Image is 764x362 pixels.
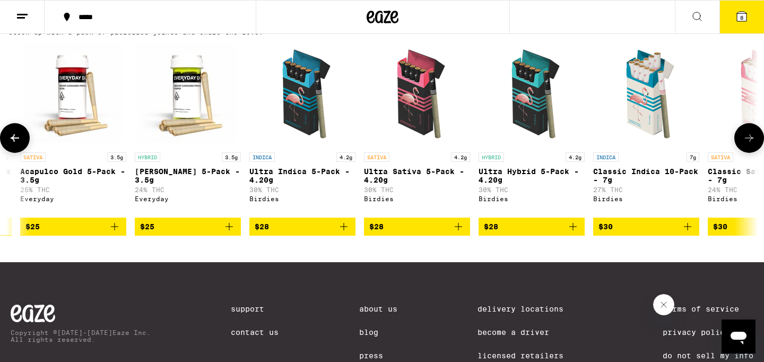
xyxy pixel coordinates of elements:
[479,41,585,147] img: Birdies - Ultra Hybrid 5-Pack - 4.20g
[135,218,241,236] button: Add to bag
[593,186,699,193] p: 27% THC
[740,14,743,21] span: 8
[135,41,241,217] a: Open page for Papaya Kush 5-Pack - 3.5g from Everyday
[20,152,46,162] p: SATIVA
[477,305,583,313] a: Delivery Locations
[20,41,126,147] img: Everyday - Acapulco Gold 5-Pack - 3.5g
[222,152,241,162] p: 3.5g
[107,152,126,162] p: 3.5g
[653,294,674,315] iframe: Close message
[369,222,384,231] span: $28
[479,167,585,184] p: Ultra Hybrid 5-Pack - 4.20g
[135,167,241,184] p: [PERSON_NAME] 5-Pack - 3.5g
[25,222,40,231] span: $25
[364,41,470,147] img: Birdies - Ultra Sativa 5-Pack - 4.20g
[249,41,355,147] img: Birdies - Ultra Indica 5-Pack - 4.20g
[566,152,585,162] p: 4.2g
[364,152,389,162] p: SATIVA
[593,41,699,217] a: Open page for Classic Indica 10-Pack - 7g from Birdies
[231,328,279,337] a: Contact Us
[364,186,470,193] p: 30% THC
[687,152,699,162] p: 7g
[364,218,470,236] button: Add to bag
[135,195,241,202] div: Everyday
[255,222,269,231] span: $28
[6,7,76,16] span: Hi. Need any help?
[20,167,126,184] p: Acapulco Gold 5-Pack - 3.5g
[477,351,583,360] a: Licensed Retailers
[722,320,756,354] iframe: Button to launch messaging window
[479,186,585,193] p: 30% THC
[663,351,753,360] a: Do Not Sell My Info
[479,218,585,236] button: Add to bag
[20,186,126,193] p: 25% THC
[663,328,753,337] a: Privacy Policy
[249,218,355,236] button: Add to bag
[451,152,470,162] p: 4.2g
[336,152,355,162] p: 4.2g
[20,195,126,202] div: Everyday
[20,41,126,217] a: Open page for Acapulco Gold 5-Pack - 3.5g from Everyday
[140,222,154,231] span: $25
[135,41,241,147] img: Everyday - Papaya Kush 5-Pack - 3.5g
[593,152,619,162] p: INDICA
[359,305,397,313] a: About Us
[479,152,504,162] p: HYBRID
[708,152,733,162] p: SATIVA
[598,222,613,231] span: $30
[135,186,241,193] p: 24% THC
[231,305,279,313] a: Support
[364,167,470,184] p: Ultra Sativa 5-Pack - 4.20g
[477,328,583,337] a: Become a Driver
[249,167,355,184] p: Ultra Indica 5-Pack - 4.20g
[593,195,699,202] div: Birdies
[11,329,151,343] p: Copyright © [DATE]-[DATE] Eaze Inc. All rights reserved.
[359,328,397,337] a: Blog
[249,152,275,162] p: INDICA
[484,222,498,231] span: $28
[249,186,355,193] p: 30% THC
[479,195,585,202] div: Birdies
[359,351,397,360] a: Press
[593,167,699,184] p: Classic Indica 10-Pack - 7g
[135,152,160,162] p: HYBRID
[20,218,126,236] button: Add to bag
[479,41,585,217] a: Open page for Ultra Hybrid 5-Pack - 4.20g from Birdies
[713,222,727,231] span: $30
[249,41,355,217] a: Open page for Ultra Indica 5-Pack - 4.20g from Birdies
[364,195,470,202] div: Birdies
[249,195,355,202] div: Birdies
[364,41,470,217] a: Open page for Ultra Sativa 5-Pack - 4.20g from Birdies
[719,1,764,33] button: 8
[593,218,699,236] button: Add to bag
[593,41,699,147] img: Birdies - Classic Indica 10-Pack - 7g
